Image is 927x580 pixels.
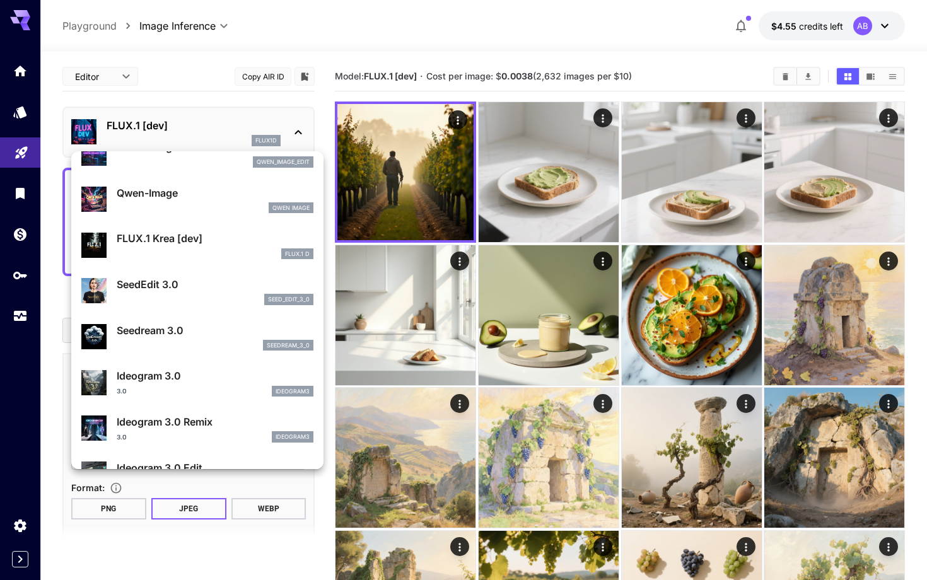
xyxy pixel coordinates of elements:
[117,460,313,475] p: Ideogram 3.0 Edit
[81,409,313,448] div: Ideogram 3.0 Remix3.0ideogram3
[276,387,310,396] p: ideogram3
[117,414,313,429] p: Ideogram 3.0 Remix
[117,386,127,396] p: 3.0
[267,341,310,350] p: seedream_3_0
[81,180,313,219] div: Qwen-ImageQwen Image
[81,226,313,264] div: FLUX.1 Krea [dev]FLUX.1 D
[276,432,310,441] p: ideogram3
[257,158,310,166] p: qwen_image_edit
[272,204,310,212] p: Qwen Image
[81,318,313,356] div: Seedream 3.0seedream_3_0
[117,277,313,292] p: SeedEdit 3.0
[117,323,313,338] p: Seedream 3.0
[81,363,313,402] div: Ideogram 3.03.0ideogram3
[117,231,313,246] p: FLUX.1 Krea [dev]
[81,134,313,173] div: Qwen-Image-Editqwen_image_edit
[285,250,310,258] p: FLUX.1 D
[117,368,313,383] p: Ideogram 3.0
[117,432,127,442] p: 3.0
[81,455,313,494] div: Ideogram 3.0 Edit
[81,272,313,310] div: SeedEdit 3.0seed_edit_3_0
[117,185,313,200] p: Qwen-Image
[268,295,310,304] p: seed_edit_3_0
